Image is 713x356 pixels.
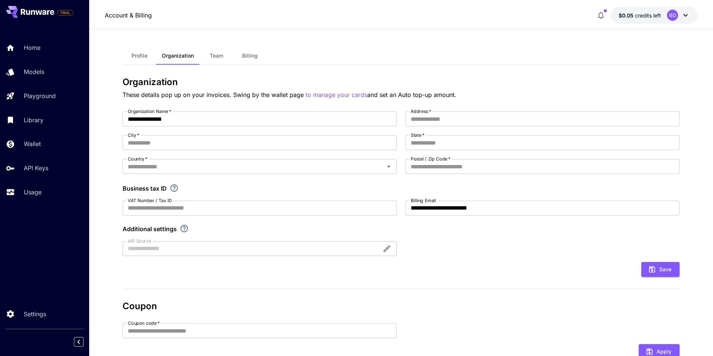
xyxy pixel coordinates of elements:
[128,197,172,204] label: VAT Number / Tax ID
[611,7,697,24] button: $0.05BD
[162,52,194,59] span: Organization
[411,156,450,162] label: Postal / Zip Code
[128,132,139,138] label: City
[411,108,431,114] label: Address
[74,337,84,347] button: Collapse sidebar
[105,11,152,20] nav: breadcrumb
[24,139,41,148] p: Wallet
[123,91,306,98] span: These details pop up on your invoices. Swing by the wallet page
[635,12,661,19] span: credits left
[123,77,680,87] h3: Organization
[123,224,177,233] p: Additional settings
[367,91,456,98] span: and set an Auto top-up amount.
[24,43,40,52] p: Home
[128,108,171,114] label: Organization Name
[411,132,424,138] label: State
[105,11,152,20] a: Account & Billing
[58,10,73,16] span: TRIAL
[619,12,635,19] span: $0.05
[123,184,167,193] p: Business tax ID
[128,320,160,326] label: Coupon code
[384,161,394,172] button: Open
[667,10,678,21] div: BD
[57,8,74,17] span: Add your payment card to enable full platform functionality.
[24,91,56,100] p: Playground
[24,164,48,172] p: API Keys
[128,156,147,162] label: Country
[210,52,223,59] span: Team
[619,12,661,19] div: $0.05
[242,52,258,59] span: Billing
[180,224,189,233] svg: Explore additional customization settings
[128,238,151,244] label: AIR Source
[24,188,42,197] p: Usage
[24,310,46,318] p: Settings
[170,184,179,192] svg: If you are a business tax registrant, please enter your business tax ID here.
[24,116,43,124] p: Library
[131,52,147,59] span: Profile
[123,301,680,311] h3: Coupon
[306,90,367,100] button: to manage your cards
[641,262,680,277] button: Save
[411,197,436,204] label: Billing Email
[79,335,89,349] div: Collapse sidebar
[24,67,44,76] p: Models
